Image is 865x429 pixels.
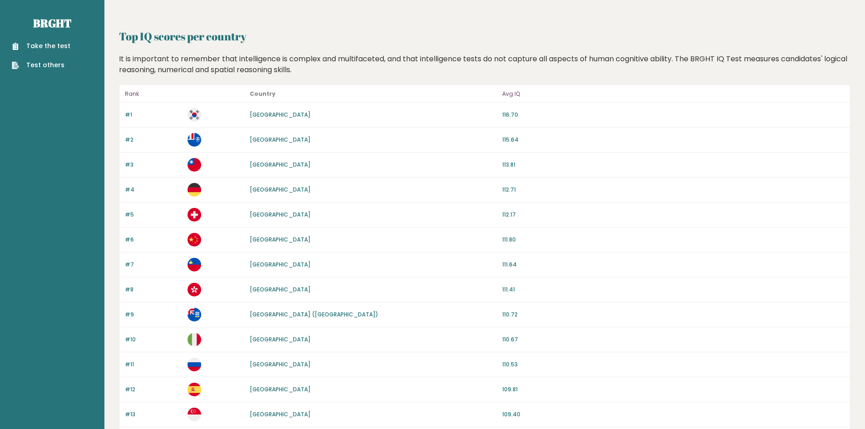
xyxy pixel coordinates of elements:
p: 115.64 [502,136,845,144]
img: tf.svg [188,133,201,147]
a: [GEOGRAPHIC_DATA] [250,360,311,368]
img: kr.svg [188,108,201,122]
img: tw.svg [188,158,201,172]
p: 111.64 [502,261,845,269]
p: #4 [125,186,182,194]
p: 112.17 [502,211,845,219]
a: [GEOGRAPHIC_DATA] [250,385,311,393]
p: 110.53 [502,360,845,369]
p: Avg IQ [502,89,845,99]
a: Test others [12,60,70,70]
img: ru.svg [188,358,201,371]
img: es.svg [188,383,201,396]
p: #2 [125,136,182,144]
img: hk.svg [188,283,201,296]
p: #1 [125,111,182,119]
img: fk.svg [188,308,201,321]
p: #12 [125,385,182,394]
p: 109.81 [502,385,845,394]
a: [GEOGRAPHIC_DATA] [250,111,311,118]
p: #5 [125,211,182,219]
a: [GEOGRAPHIC_DATA] [250,410,311,418]
p: #7 [125,261,182,269]
a: [GEOGRAPHIC_DATA] [250,335,311,343]
p: #9 [125,311,182,319]
a: [GEOGRAPHIC_DATA] [250,186,311,193]
p: 113.81 [502,161,845,169]
img: it.svg [188,333,201,346]
p: 109.40 [502,410,845,419]
p: Rank [125,89,182,99]
div: It is important to remember that intelligence is complex and multifaceted, and that intelligence ... [116,54,854,75]
img: li.svg [188,258,201,271]
img: cn.svg [188,233,201,247]
a: [GEOGRAPHIC_DATA] ([GEOGRAPHIC_DATA]) [250,311,378,318]
a: Brght [33,16,71,30]
p: #11 [125,360,182,369]
a: Take the test [12,41,70,51]
p: 116.70 [502,111,845,119]
p: #10 [125,335,182,344]
img: sg.svg [188,408,201,421]
p: 111.41 [502,286,845,294]
a: [GEOGRAPHIC_DATA] [250,136,311,143]
a: [GEOGRAPHIC_DATA] [250,236,311,243]
h2: Top IQ scores per country [119,28,850,44]
p: 110.67 [502,335,845,344]
p: #6 [125,236,182,244]
p: 112.71 [502,186,845,194]
p: #3 [125,161,182,169]
p: #8 [125,286,182,294]
p: 111.80 [502,236,845,244]
b: Country [250,90,276,98]
a: [GEOGRAPHIC_DATA] [250,211,311,218]
a: [GEOGRAPHIC_DATA] [250,286,311,293]
a: [GEOGRAPHIC_DATA] [250,161,311,168]
p: #13 [125,410,182,419]
p: 110.72 [502,311,845,319]
a: [GEOGRAPHIC_DATA] [250,261,311,268]
img: de.svg [188,183,201,197]
img: ch.svg [188,208,201,222]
